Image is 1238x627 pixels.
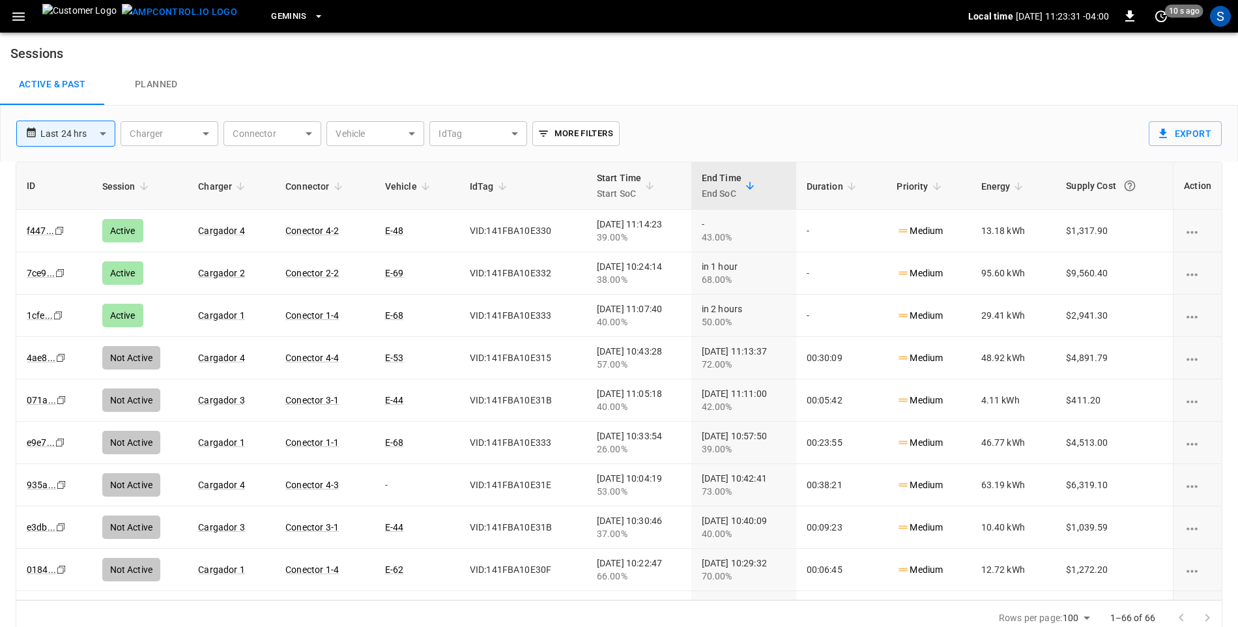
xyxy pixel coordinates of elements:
div: 40.00% [597,315,681,328]
td: VID:141FBA10E31B [459,506,586,549]
span: Priority [897,179,945,194]
p: End SoC [702,186,741,201]
div: [DATE] 11:07:40 [597,302,681,328]
td: 4.11 kWh [971,379,1056,422]
div: Not Active [102,346,161,370]
td: $1,039.59 [1056,506,1173,549]
td: 48.92 kWh [971,337,1056,379]
div: copy [55,520,68,534]
td: 10.40 kWh [971,506,1056,549]
div: [DATE] 10:29:32 [702,557,786,583]
td: 63.19 kWh [971,464,1056,506]
span: Energy [981,179,1028,194]
a: 935a... [27,480,56,490]
td: 00:38:21 [796,464,887,506]
div: [DATE] 11:05:18 [597,387,681,413]
a: Cargador 3 [198,522,245,532]
div: 53.00% [597,485,681,498]
td: VID:141FBA10E333 [459,422,586,464]
a: Cargador 1 [198,437,245,448]
td: 29.41 kWh [971,295,1056,337]
td: 95.60 kWh [971,252,1056,295]
div: [DATE] 11:13:37 [702,345,786,371]
div: 57.00% [597,358,681,371]
div: [DATE] 11:11:00 [702,387,786,413]
span: IdTag [470,179,511,194]
a: E-68 [385,437,404,448]
div: charging session options [1184,309,1211,322]
div: 72.00% [702,358,786,371]
span: Session [102,179,152,194]
div: 39.00% [702,443,786,456]
div: 70.00% [702,570,786,583]
td: VID:141FBA10E330 [459,210,586,252]
a: E-62 [385,564,404,575]
span: Vehicle [385,179,434,194]
div: copy [55,351,68,365]
div: charging session options [1184,224,1211,237]
button: Export [1149,121,1222,146]
div: 68.00% [702,273,786,286]
img: ampcontrol.io logo [122,4,237,20]
a: E-53 [385,353,404,363]
div: Not Active [102,431,161,454]
a: Planned [104,64,209,106]
span: Connector [285,179,346,194]
div: [DATE] 10:22:47 [597,557,681,583]
p: [DATE] 11:23:31 -04:00 [1016,10,1109,23]
a: e3db... [27,522,55,532]
div: in 2 hours [702,302,786,328]
div: Not Active [102,388,161,412]
div: sessions table [16,162,1222,600]
div: - [702,218,786,244]
p: 1–66 of 66 [1110,611,1156,624]
div: profile-icon [1210,6,1231,27]
td: VID:141FBA10E333 [459,295,586,337]
button: More Filters [532,121,619,146]
button: The cost of your charging session based on your supply rates [1118,174,1142,197]
a: E-68 [385,310,404,321]
span: Geminis [271,9,307,24]
p: Medium [897,563,943,577]
div: charging session options [1184,521,1211,534]
div: [DATE] 10:43:28 [597,345,681,371]
a: E-69 [385,268,404,278]
a: Conector 1-1 [285,437,339,448]
td: VID:141FBA10E332 [459,252,586,295]
div: Not Active [102,473,161,497]
td: $4,891.79 [1056,337,1173,379]
p: Medium [897,521,943,534]
th: Action [1173,162,1222,210]
a: 071a... [27,395,56,405]
div: [DATE] 10:33:54 [597,430,681,456]
a: Conector 3-1 [285,395,339,405]
div: 42.00% [702,400,786,413]
a: e9e7... [27,437,55,448]
a: 0184... [27,564,56,575]
a: Conector 1-4 [285,564,339,575]
td: 13.18 kWh [971,210,1056,252]
td: $6,319.10 [1056,464,1173,506]
a: Conector 2-2 [285,268,339,278]
td: 00:05:42 [796,379,887,422]
p: Medium [897,267,943,280]
div: End Time [702,170,741,201]
div: 73.00% [702,485,786,498]
p: Medium [897,394,943,407]
a: Conector 4-3 [285,480,339,490]
div: 40.00% [702,527,786,540]
div: copy [53,224,66,238]
a: Conector 4-2 [285,226,339,236]
span: Start TimeStart SoC [597,170,659,201]
td: 00:23:55 [796,422,887,464]
a: Cargador 3 [198,395,245,405]
p: Local time [968,10,1013,23]
button: Geminis [266,4,329,29]
td: 00:09:23 [796,506,887,549]
img: Customer Logo [42,4,117,29]
th: ID [16,162,92,210]
div: Supply Cost [1066,174,1162,197]
p: Rows per page: [999,611,1062,624]
a: 4ae8... [27,353,55,363]
a: Conector 3-1 [285,522,339,532]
